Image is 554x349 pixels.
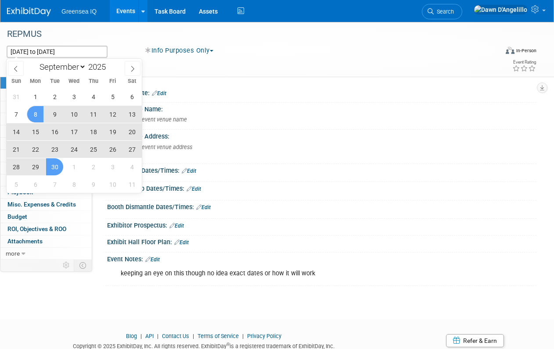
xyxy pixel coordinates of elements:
[84,78,103,84] span: Thu
[104,123,121,140] span: September 19, 2025
[74,260,92,271] td: Toggle Event Tabs
[7,123,25,140] span: September 14, 2025
[145,333,154,339] a: API
[107,182,536,193] div: Booth Set-up Dates/Times:
[86,62,112,72] input: Year
[7,158,25,175] span: September 28, 2025
[155,333,161,339] span: |
[123,176,140,193] span: October 11, 2025
[26,78,45,84] span: Mon
[7,141,25,158] span: September 21, 2025
[107,103,536,114] div: Event Venue Name:
[187,186,201,192] a: Edit
[0,248,92,260] a: more
[191,333,196,339] span: |
[0,223,92,235] a: ROI, Objectives & ROO
[59,260,74,271] td: Personalize Event Tab Strip
[115,265,452,282] div: keeping an eye on this though no idea exact dates or how it will work
[0,162,92,174] a: Sponsorships
[126,333,137,339] a: Blog
[0,101,92,113] a: Staff
[104,88,121,105] span: September 5, 2025
[107,86,536,98] div: Event Website:
[7,201,76,208] span: Misc. Expenses & Credits
[6,250,20,257] span: more
[0,235,92,247] a: Attachments
[103,78,122,84] span: Fri
[174,239,189,246] a: Edit
[27,88,44,105] span: September 1, 2025
[46,176,63,193] span: October 7, 2025
[7,7,51,16] img: ExhibitDay
[27,176,44,193] span: October 6, 2025
[7,88,25,105] span: August 31, 2025
[107,164,536,175] div: Exhibit Hall Dates/Times:
[117,144,192,150] span: Specify event venue address
[142,46,217,55] button: Info Purposes Only
[446,334,504,347] a: Refer & Earn
[107,235,536,247] div: Exhibit Hall Floor Plan:
[107,200,536,212] div: Booth Dismantle Dates/Times:
[240,333,246,339] span: |
[7,106,25,123] span: September 7, 2025
[27,106,44,123] span: September 8, 2025
[46,106,63,123] span: September 9, 2025
[27,141,44,158] span: September 22, 2025
[107,219,536,230] div: Exhibitor Prospectus:
[123,106,140,123] span: September 13, 2025
[46,141,63,158] span: September 23, 2025
[138,333,144,339] span: |
[169,223,184,229] a: Edit
[123,158,140,175] span: October 4, 2025
[65,106,83,123] span: September 10, 2025
[4,26,491,42] div: REPMUS
[0,138,92,150] a: Giveaways
[227,342,230,347] sup: ®
[65,176,83,193] span: October 8, 2025
[46,88,63,105] span: September 2, 2025
[27,158,44,175] span: September 29, 2025
[104,106,121,123] span: September 12, 2025
[85,123,102,140] span: September 18, 2025
[0,174,92,186] a: Tasks
[0,150,92,162] a: Shipments
[85,106,102,123] span: September 11, 2025
[7,78,26,84] span: Sun
[0,89,92,101] a: Booth
[61,8,97,15] span: Greensea IQ
[0,113,92,125] a: Travel Reservations
[0,186,92,198] a: Playbook
[65,88,83,105] span: September 3, 2025
[107,253,536,264] div: Event Notes:
[7,46,108,58] input: Event Start Date - End Date
[65,141,83,158] span: September 24, 2025
[85,141,102,158] span: September 25, 2025
[27,123,44,140] span: September 15, 2025
[46,158,63,175] span: September 30, 2025
[45,78,65,84] span: Tue
[123,88,140,105] span: September 6, 2025
[422,4,462,19] a: Search
[145,256,160,263] a: Edit
[506,47,514,54] img: Format-Inperson.png
[85,88,102,105] span: September 4, 2025
[182,168,196,174] a: Edit
[122,78,142,84] span: Sat
[198,333,239,339] a: Terms of Service
[36,61,86,72] select: Month
[474,5,528,14] img: Dawn D'Angelillo
[196,204,211,210] a: Edit
[123,123,140,140] span: September 20, 2025
[104,158,121,175] span: October 3, 2025
[7,176,25,193] span: October 5, 2025
[117,116,187,123] span: Specify event venue name
[152,90,166,96] a: Edit
[459,46,536,59] div: Event Format
[0,199,92,210] a: Misc. Expenses & Credits
[162,333,189,339] a: Contact Us
[65,123,83,140] span: September 17, 2025
[0,211,92,223] a: Budget
[0,77,92,89] a: Event Information
[65,78,84,84] span: Wed
[107,130,536,141] div: Event Venue Address:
